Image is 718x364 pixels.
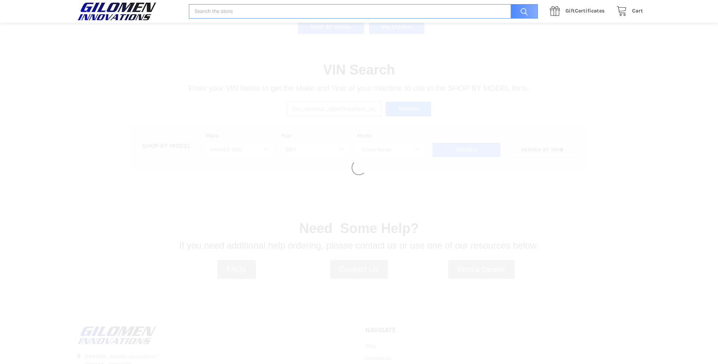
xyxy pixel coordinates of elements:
[507,4,538,19] input: Search
[75,2,159,21] img: GILOMEN INNOVATIONS
[75,2,181,21] a: GILOMEN INNOVATIONS
[565,8,604,14] span: Certificates
[189,4,538,19] input: Search the store
[546,6,612,16] a: GiftCertificates
[612,6,643,16] a: Cart
[632,8,643,14] span: Cart
[565,8,575,14] span: Gift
